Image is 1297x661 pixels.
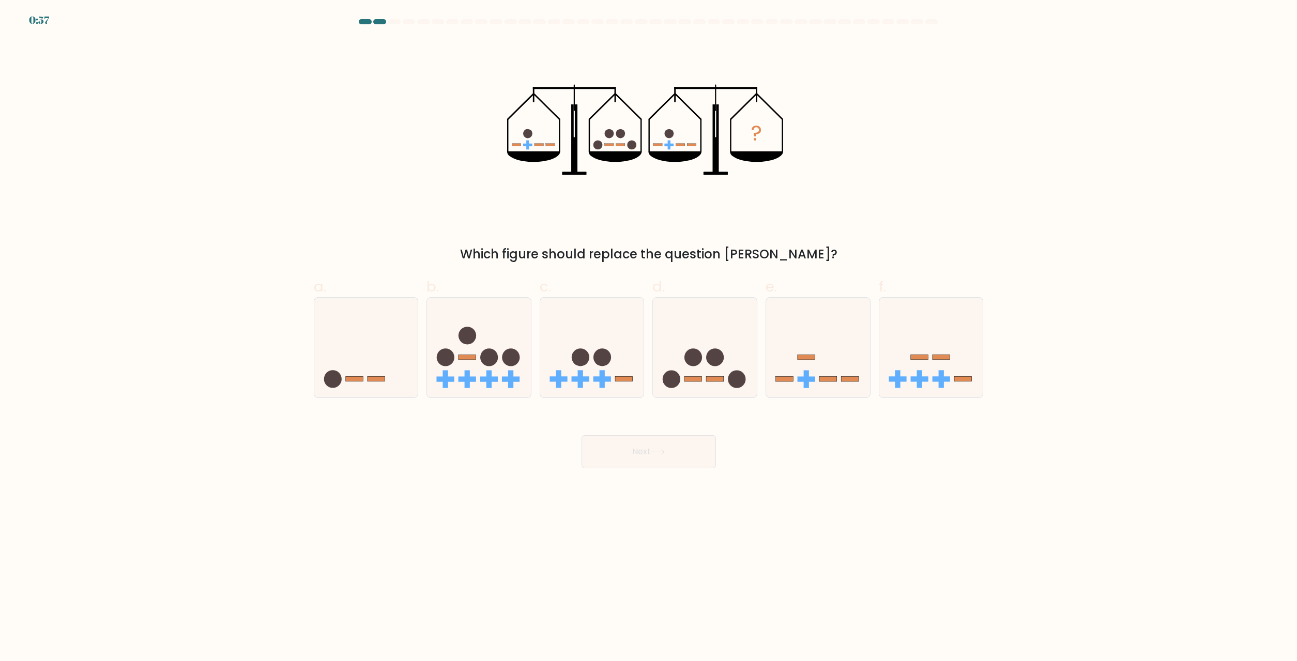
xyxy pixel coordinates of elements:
span: f. [879,276,886,297]
div: Which figure should replace the question [PERSON_NAME]? [320,245,978,264]
span: c. [540,276,551,297]
span: e. [766,276,777,297]
button: Next [582,435,716,468]
tspan: ? [751,118,762,148]
span: a. [314,276,326,297]
span: d. [652,276,665,297]
span: b. [426,276,439,297]
div: 0:57 [29,12,49,28]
